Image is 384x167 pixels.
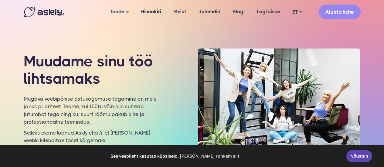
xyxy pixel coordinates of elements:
[319,5,361,19] a: Alusta kohe
[24,53,157,88] h1: Muudame sinu töö lihtsamaks
[24,129,157,145] p: Selleks oleme loonud Askly chat’i, et [PERSON_NAME] veebis klienditoe taset kõrgemale.
[346,150,372,162] a: Nõustun
[179,152,240,161] a: learn more about cookies
[286,8,308,16] a: ET
[24,95,157,126] p: Mugava veebipõhise ostukogemuse tagamine on meie jaoks prioriteet. Teame, kui tüütu võib olla suh...
[9,152,342,161] span: See veebileht kasutab küpsiseid.
[24,7,64,17] img: Askly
